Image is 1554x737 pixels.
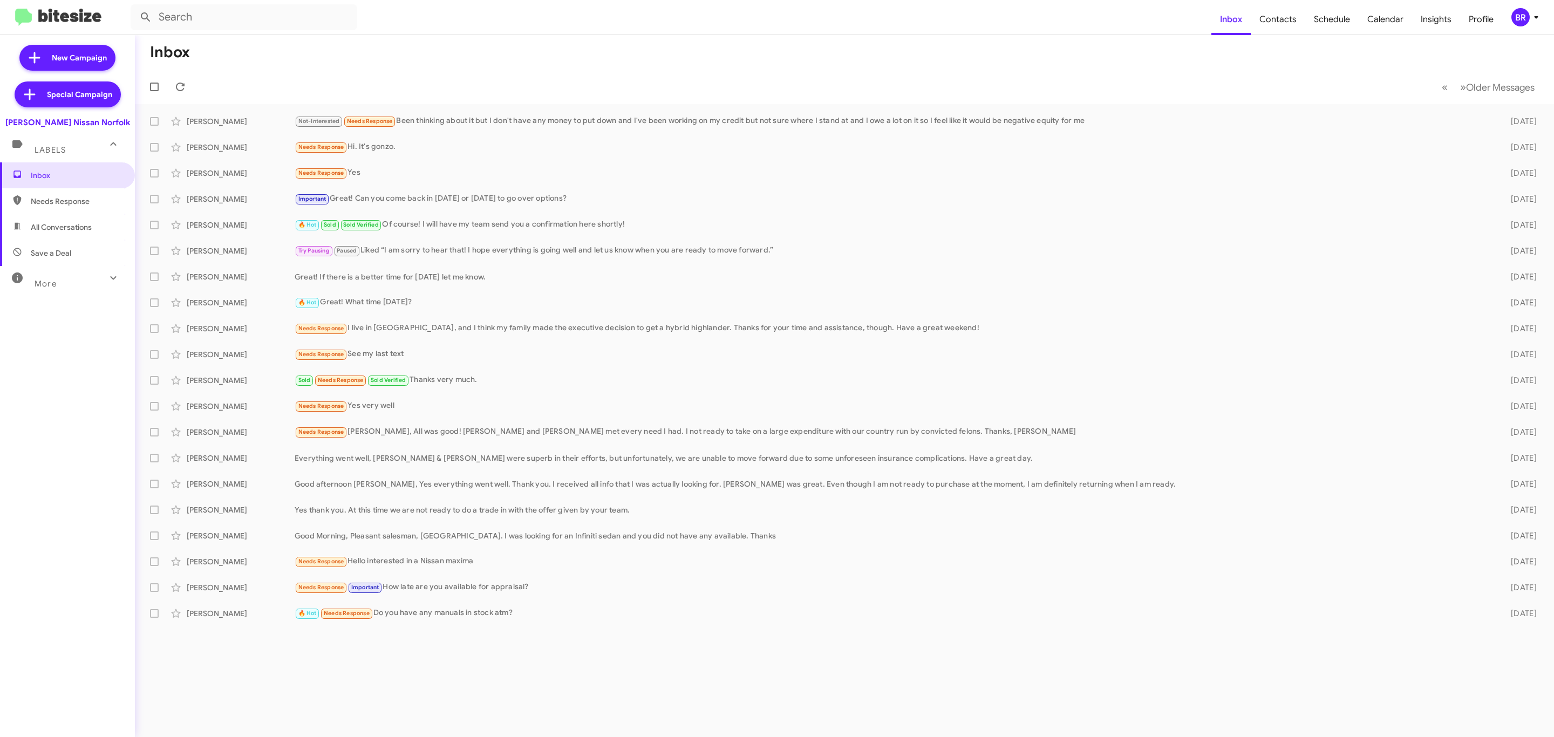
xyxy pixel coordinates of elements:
div: [DATE] [1489,116,1545,127]
div: Great! Can you come back in [DATE] or [DATE] to go over options? [295,193,1489,205]
span: Needs Response [298,351,344,358]
div: [PERSON_NAME] [187,427,295,438]
span: Sold [298,377,311,384]
div: [PERSON_NAME] [187,530,295,541]
span: Older Messages [1466,81,1535,93]
div: [PERSON_NAME] [187,245,295,256]
a: Special Campaign [15,81,121,107]
span: « [1442,80,1448,94]
div: [DATE] [1489,401,1545,412]
div: [DATE] [1489,556,1545,567]
div: [PERSON_NAME] [187,608,295,619]
div: [PERSON_NAME] [187,349,295,360]
div: Good Morning, Pleasant salesman, [GEOGRAPHIC_DATA]. I was looking for an Infiniti sedan and you d... [295,530,1489,541]
div: [PERSON_NAME] [187,453,295,463]
div: [DATE] [1489,323,1545,334]
div: [DATE] [1489,504,1545,515]
span: » [1460,80,1466,94]
span: Labels [35,145,66,155]
div: Do you have any manuals in stock atm? [295,607,1489,619]
div: Yes [295,167,1489,179]
div: [PERSON_NAME] [187,323,295,334]
span: Sold Verified [343,221,379,228]
div: [PERSON_NAME] [187,556,295,567]
span: Needs Response [298,144,344,151]
span: Paused [337,247,357,254]
div: [DATE] [1489,427,1545,438]
a: Inbox [1211,4,1251,35]
div: Liked “I am sorry to hear that! I hope everything is going well and let us know when you are read... [295,244,1489,257]
span: Inbox [31,170,122,181]
span: Special Campaign [47,89,112,100]
div: [PERSON_NAME], All was good! [PERSON_NAME] and [PERSON_NAME] met every need I had. I not ready to... [295,426,1489,438]
div: [PERSON_NAME] [187,142,295,153]
div: [PERSON_NAME] [187,220,295,230]
span: Needs Response [347,118,393,125]
span: Needs Response [318,377,364,384]
div: Everything went well, [PERSON_NAME] & [PERSON_NAME] were superb in their efforts, but unfortunate... [295,453,1489,463]
div: [DATE] [1489,220,1545,230]
div: [PERSON_NAME] [187,479,295,489]
div: Yes thank you. At this time we are not ready to do a trade in with the offer given by your team. [295,504,1489,515]
div: BR [1511,8,1530,26]
div: [DATE] [1489,375,1545,386]
span: Needs Response [298,584,344,591]
div: Of course! I will have my team send you a confirmation here shortly! [295,219,1489,231]
a: Contacts [1251,4,1305,35]
span: New Campaign [52,52,107,63]
span: Important [351,584,379,591]
div: [PERSON_NAME] [187,168,295,179]
span: 🔥 Hot [298,610,317,617]
div: [DATE] [1489,168,1545,179]
div: [PERSON_NAME] [187,375,295,386]
div: [PERSON_NAME] [187,116,295,127]
span: Important [298,195,326,202]
div: Thanks very much. [295,374,1489,386]
input: Search [131,4,357,30]
span: Sold Verified [371,377,406,384]
div: Great! If there is a better time for [DATE] let me know. [295,271,1489,282]
a: Profile [1460,4,1502,35]
a: Insights [1412,4,1460,35]
div: [PERSON_NAME] [187,401,295,412]
span: Needs Response [31,196,122,207]
div: Been thinking about it but I don't have any money to put down and I've been working on my credit ... [295,115,1489,127]
div: [PERSON_NAME] [187,297,295,308]
span: Needs Response [298,558,344,565]
div: [DATE] [1489,479,1545,489]
div: [DATE] [1489,245,1545,256]
div: Great! What time [DATE]? [295,296,1489,309]
span: 🔥 Hot [298,221,317,228]
div: Hello interested in a Nissan maxima [295,555,1489,568]
span: Calendar [1359,4,1412,35]
div: Good afternoon [PERSON_NAME], Yes everything went well. Thank you. I received all info that I was... [295,479,1489,489]
span: More [35,279,57,289]
div: Yes very well [295,400,1489,412]
span: All Conversations [31,222,92,233]
a: Schedule [1305,4,1359,35]
div: [PERSON_NAME] [187,194,295,204]
a: New Campaign [19,45,115,71]
button: Next [1454,76,1541,98]
div: [PERSON_NAME] [187,582,295,593]
div: [DATE] [1489,297,1545,308]
span: Needs Response [298,402,344,410]
h1: Inbox [150,44,190,61]
div: [DATE] [1489,349,1545,360]
span: 🔥 Hot [298,299,317,306]
span: Needs Response [298,169,344,176]
div: [DATE] [1489,530,1545,541]
div: [PERSON_NAME] [187,504,295,515]
div: [DATE] [1489,608,1545,619]
span: Try Pausing [298,247,330,254]
nav: Page navigation example [1436,76,1541,98]
button: Previous [1435,76,1454,98]
span: Needs Response [298,428,344,435]
span: Needs Response [298,325,344,332]
div: [DATE] [1489,142,1545,153]
div: Hi. It's gonzo. [295,141,1489,153]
